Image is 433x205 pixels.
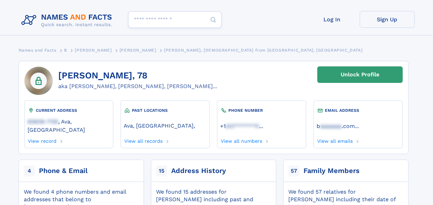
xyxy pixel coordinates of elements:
[156,165,167,176] span: 15
[75,46,112,54] a: [PERSON_NAME]
[317,107,399,114] div: EMAIL ADDRESS
[64,46,67,54] a: B
[164,48,362,53] span: [PERSON_NAME], [DEMOGRAPHIC_DATA] from [GEOGRAPHIC_DATA], [GEOGRAPHIC_DATA]
[28,118,110,133] a: 65608-7125, Ava, [GEOGRAPHIC_DATA]
[28,118,58,125] span: 65608-7125
[124,118,206,132] div: ,
[205,11,221,28] button: Search Button
[75,48,112,53] span: [PERSON_NAME]
[288,165,299,176] span: 57
[64,48,67,53] span: B
[58,71,217,81] h1: [PERSON_NAME], 78
[120,48,156,53] span: [PERSON_NAME]
[120,46,156,54] a: [PERSON_NAME]
[303,166,360,176] div: Family Members
[341,67,379,83] div: Unlock Profile
[58,82,217,90] div: aka [PERSON_NAME], [PERSON_NAME], [PERSON_NAME]...
[317,136,353,144] a: View all emails
[305,11,360,28] a: Log In
[360,11,415,28] a: Sign Up
[19,11,118,30] img: Logo Names and Facts
[28,136,57,144] a: View record
[317,66,403,83] a: Unlock Profile
[320,123,342,129] span: aaaaaaa
[171,166,226,176] div: Address History
[220,107,303,114] div: PHONE NUMBER
[124,107,206,114] div: PAST LOCATIONS
[24,165,35,176] span: 4
[28,107,110,114] div: CURRENT ADDRESS
[317,123,399,129] a: ...
[317,122,355,129] a: baaaaaaa.com
[39,166,87,176] div: Phone & Email
[19,46,56,54] a: Names and Facts
[124,136,163,144] a: View all records
[124,122,194,129] a: Ava, [GEOGRAPHIC_DATA]
[220,136,262,144] a: View all numbers
[220,123,303,129] a: ...
[128,11,221,28] input: search input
